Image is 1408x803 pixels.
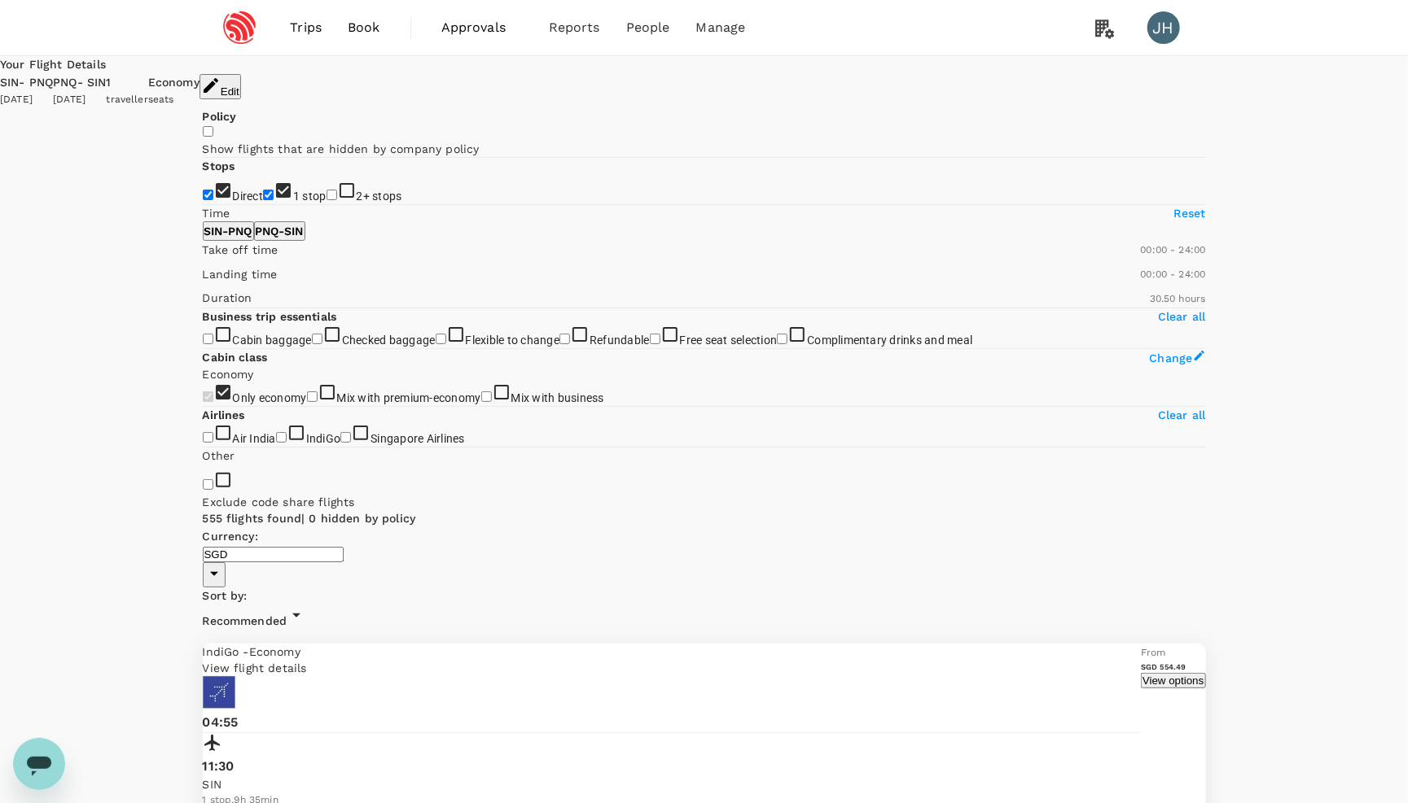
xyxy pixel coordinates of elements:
span: - [243,645,249,658]
span: Free seat selection [680,334,778,347]
input: Cabin baggage [203,334,213,344]
span: Cabin baggage [233,334,312,347]
span: From [1141,647,1166,658]
span: Air India [233,432,276,445]
p: Duration [203,290,252,306]
p: Take off time [203,242,279,258]
input: Refundable [559,334,570,344]
input: Free seat selection [650,334,660,344]
span: IndiGo [203,645,243,658]
button: View options [1141,673,1205,688]
p: Time [203,205,230,221]
span: Only economy [233,391,307,404]
p: Reset [1174,205,1206,221]
span: Mix with business [511,391,604,404]
div: seats [148,92,200,108]
input: Exclude code share flights [203,479,213,490]
span: Mix with premium-economy [337,391,481,404]
span: Change [1150,351,1193,364]
p: SIN [203,776,1142,792]
div: PNQ - SIN [53,74,106,92]
span: Book [348,18,380,37]
span: Approvals [441,18,523,37]
p: Other [203,447,235,464]
div: Economy [148,74,200,92]
p: SIN - PNQ [204,223,252,239]
input: Air India [203,432,213,443]
span: Reports [549,18,600,37]
div: [DATE] [53,92,106,108]
p: Clear all [1158,407,1205,423]
img: Espressif Systems Singapore Pte Ltd [203,10,278,46]
input: IndiGo [276,432,287,443]
span: 30.50 hours [1150,293,1206,304]
div: 555 flights found | 0 hidden by policy [203,510,1206,528]
p: View flight details [203,660,1142,676]
input: Complimentary drinks and meal [777,334,787,344]
p: Exclude code share flights [203,494,1206,510]
input: Singapore Airlines [340,432,351,443]
strong: Airlines [203,408,245,421]
div: 1 [106,74,147,92]
span: Economy [249,645,300,658]
span: Flexible to change [466,334,560,347]
p: PNQ - SIN [256,223,304,239]
p: Economy [203,366,1206,382]
span: People [626,18,670,37]
span: Checked baggage [342,334,436,347]
span: Singapore Airlines [371,432,465,445]
span: Refundable [590,334,650,347]
strong: Business trip essentials [203,310,337,323]
input: Direct [203,190,213,200]
input: Only economy [203,391,213,402]
input: Checked baggage [312,334,322,344]
p: 04:55 [203,713,1142,732]
span: Recommended [203,614,287,627]
span: Direct [233,190,264,203]
input: Mix with premium-economy [307,391,318,402]
span: Complimentary drinks and meal [807,334,972,347]
span: Currency : [203,530,258,543]
button: Edit [200,74,241,99]
h6: SGD 554.49 [1141,661,1205,672]
div: JH [1147,11,1180,44]
span: 1 stop [293,190,327,203]
span: IndiGo [306,432,341,445]
input: Flexible to change [436,334,446,344]
span: 2+ stops [357,190,402,203]
iframe: Button to launch messaging window, conversation in progress [13,738,65,790]
span: 00:00 - 24:00 [1141,268,1206,280]
div: traveller [106,92,147,108]
p: Policy [203,108,237,124]
button: Open [203,562,226,587]
span: 00:00 - 24:00 [1141,244,1206,255]
input: Mix with business [481,391,492,402]
p: Show flights that are hidden by company policy [203,141,1206,157]
span: Trips [290,18,322,37]
p: Landing time [203,266,278,282]
input: 1 stop [263,190,274,200]
img: 6E [203,676,235,709]
input: 2+ stops [327,190,337,200]
strong: Cabin class [203,351,268,364]
span: Sort by : [203,589,248,602]
p: Clear all [1158,308,1205,325]
strong: Stops [203,159,235,172]
span: Manage [696,18,746,37]
p: 11:30 [203,757,1142,776]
